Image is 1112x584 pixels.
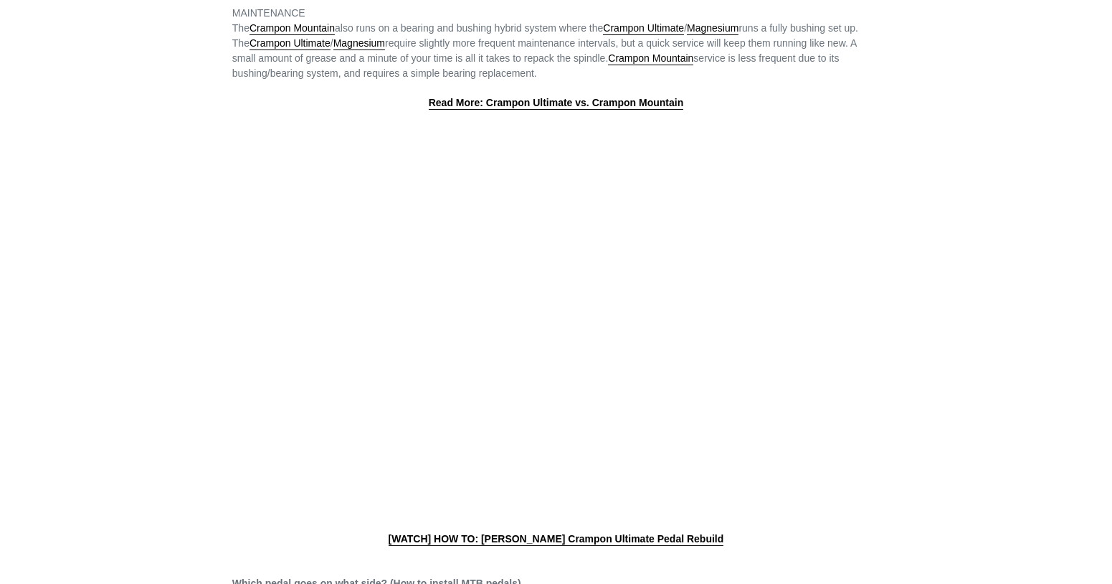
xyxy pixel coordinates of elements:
a: Crampon Ultimate [603,22,684,35]
a: Crampon Ultimate [250,37,331,50]
a: Read More: Crampon Ultimate vs. Crampon Mountain [429,97,683,110]
a: Crampon Mountain [608,52,693,65]
a: [WATCH] HOW TO: [PERSON_NAME] Crampon Ultimate Pedal Rebuild [389,533,724,546]
a: Magnesium [687,22,738,35]
span: MAINTENANCE [232,7,305,19]
a: Crampon Mountain [250,22,335,35]
span: The also runs on a bearing and bushing hybrid system where the / runs a fully bushing set up. The... [232,22,858,79]
a: Magnesium [333,37,385,50]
